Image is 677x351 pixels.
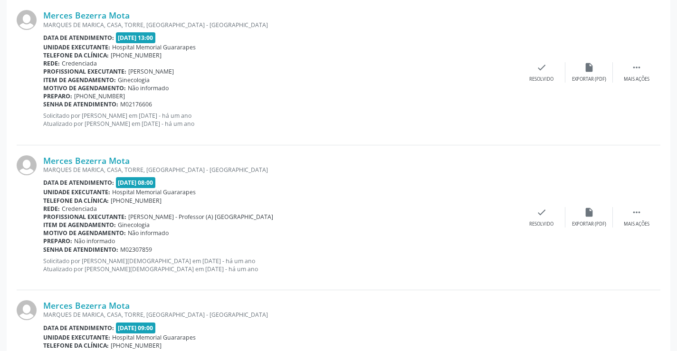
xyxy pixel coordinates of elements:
[43,51,109,59] b: Telefone da clínica:
[631,207,642,218] i: 
[116,177,156,188] span: [DATE] 08:00
[43,237,72,245] b: Preparo:
[43,324,114,332] b: Data de atendimento:
[43,333,110,342] b: Unidade executante:
[43,43,110,51] b: Unidade executante:
[128,229,169,237] span: Não informado
[43,84,126,92] b: Motivo de agendamento:
[624,221,649,228] div: Mais ações
[17,10,37,30] img: img
[43,229,126,237] b: Motivo de agendamento:
[120,246,152,254] span: M02307859
[62,59,97,67] span: Credenciada
[529,76,553,83] div: Resolvido
[43,246,118,254] b: Senha de atendimento:
[43,34,114,42] b: Data de atendimento:
[43,166,518,174] div: MARQUES DE MARICA, CASA, TORRE, [GEOGRAPHIC_DATA] - [GEOGRAPHIC_DATA]
[43,21,518,29] div: MARQUES DE MARICA, CASA, TORRE, [GEOGRAPHIC_DATA] - [GEOGRAPHIC_DATA]
[128,213,273,221] span: [PERSON_NAME] - Professor (A) [GEOGRAPHIC_DATA]
[74,237,115,245] span: Não informado
[572,221,606,228] div: Exportar (PDF)
[43,188,110,196] b: Unidade executante:
[624,76,649,83] div: Mais ações
[43,92,72,100] b: Preparo:
[112,188,196,196] span: Hospital Memorial Guararapes
[43,197,109,205] b: Telefone da clínica:
[43,179,114,187] b: Data de atendimento:
[111,51,162,59] span: [PHONE_NUMBER]
[536,207,547,218] i: check
[584,62,594,73] i: insert_drive_file
[43,10,130,20] a: Merces Bezerra Mota
[74,92,125,100] span: [PHONE_NUMBER]
[118,76,150,84] span: Ginecologia
[116,323,156,333] span: [DATE] 09:00
[572,76,606,83] div: Exportar (PDF)
[43,300,130,311] a: Merces Bezerra Mota
[43,112,518,128] p: Solicitado por [PERSON_NAME] em [DATE] - há um ano Atualizado por [PERSON_NAME] em [DATE] - há um...
[584,207,594,218] i: insert_drive_file
[43,59,60,67] b: Rede:
[43,205,60,213] b: Rede:
[43,342,109,350] b: Telefone da clínica:
[43,100,118,108] b: Senha de atendimento:
[43,213,126,221] b: Profissional executante:
[43,221,116,229] b: Item de agendamento:
[118,221,150,229] span: Ginecologia
[43,311,518,319] div: MARQUES DE MARICA, CASA, TORRE, [GEOGRAPHIC_DATA] - [GEOGRAPHIC_DATA]
[112,43,196,51] span: Hospital Memorial Guararapes
[43,76,116,84] b: Item de agendamento:
[43,257,518,273] p: Solicitado por [PERSON_NAME][DEMOGRAPHIC_DATA] em [DATE] - há um ano Atualizado por [PERSON_NAME]...
[17,300,37,320] img: img
[116,32,156,43] span: [DATE] 13:00
[529,221,553,228] div: Resolvido
[62,205,97,213] span: Credenciada
[111,342,162,350] span: [PHONE_NUMBER]
[128,84,169,92] span: Não informado
[43,67,126,76] b: Profissional executante:
[120,100,152,108] span: M02176606
[112,333,196,342] span: Hospital Memorial Guararapes
[43,155,130,166] a: Merces Bezerra Mota
[17,155,37,175] img: img
[128,67,174,76] span: [PERSON_NAME]
[631,62,642,73] i: 
[111,197,162,205] span: [PHONE_NUMBER]
[536,62,547,73] i: check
